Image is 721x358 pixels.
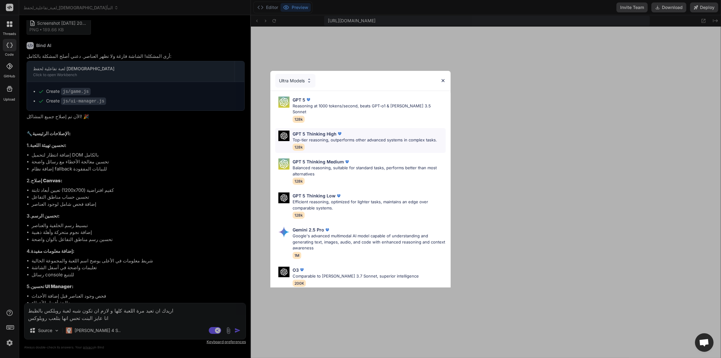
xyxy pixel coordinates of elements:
[293,131,337,137] p: GPT 5 Thinking High
[293,165,446,177] p: Balanced reasoning, suitable for standard tasks, performs better than most alternatives
[293,97,305,103] p: GPT 5
[293,158,344,165] p: GPT 5 Thinking Medium
[278,192,290,203] img: Pick Models
[278,131,290,141] img: Pick Models
[293,280,306,287] span: 200K
[275,74,315,88] div: Ultra Models
[278,97,290,108] img: Pick Models
[293,116,305,123] span: 128k
[293,212,305,219] span: 128k
[293,199,446,211] p: Efficient reasoning, optimized for lighter tasks, maintains an edge over comparable systems.
[293,252,301,259] span: 1M
[293,178,305,185] span: 128k
[278,226,290,238] img: Pick Models
[440,78,446,83] img: close
[336,193,342,199] img: premium
[293,137,437,143] p: Top-tier reasoning, outperforms other advanced systems in complex tasks.
[324,227,330,233] img: premium
[293,233,446,251] p: Google's advanced multimodal AI model capable of understanding and generating text, images, audio...
[278,158,290,170] img: Pick Models
[305,97,311,103] img: premium
[695,333,714,352] a: Open chat
[337,131,343,137] img: premium
[307,78,312,83] img: Pick Models
[293,103,446,115] p: Reasoning at 1000 tokens/second, beats GPT-o1 & [PERSON_NAME] 3.5 Sonnet
[299,267,305,273] img: premium
[293,273,419,279] p: Comparable to [PERSON_NAME] 3.7 Sonnet, superior intelligence
[293,144,305,151] span: 128k
[293,267,299,273] p: O3
[344,159,350,165] img: premium
[293,226,324,233] p: Gemini 2.5 Pro
[293,192,336,199] p: GPT 5 Thinking Low
[278,267,290,278] img: Pick Models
